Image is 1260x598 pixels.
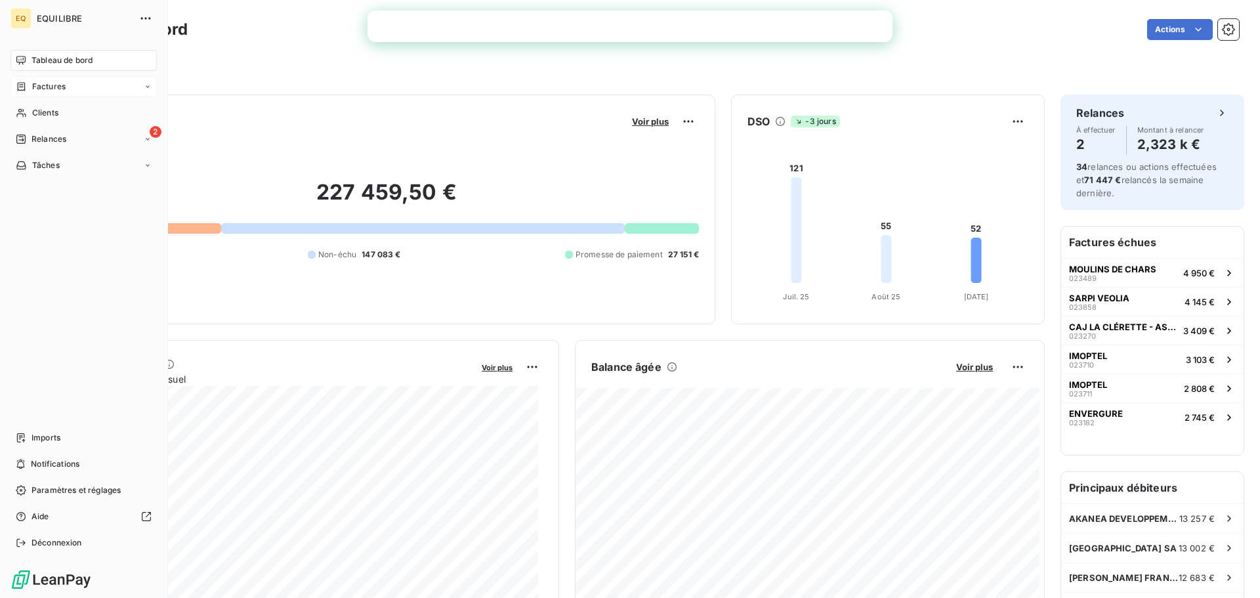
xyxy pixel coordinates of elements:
span: 3 103 € [1186,354,1215,365]
span: Montant à relancer [1137,126,1204,134]
span: 4 950 € [1183,268,1215,278]
span: 2 [150,126,161,138]
tspan: [DATE] [964,292,989,301]
span: 3 409 € [1183,326,1215,336]
img: Logo LeanPay [10,569,92,590]
h6: Balance âgée [591,359,661,375]
span: 023858 [1069,303,1097,311]
span: 71 447 € [1084,175,1121,185]
h4: 2,323 k € [1137,134,1204,155]
button: ENVERGURE0231822 745 € [1061,402,1244,431]
span: Déconnexion [31,537,82,549]
span: Aide [31,511,49,523]
span: 023710 [1069,361,1094,369]
span: IMOPTEL [1069,379,1107,390]
span: 023270 [1069,332,1096,340]
span: EQUILIBRE [37,13,131,24]
span: Relances [31,133,66,145]
div: EQ [10,8,31,29]
span: Tâches [32,160,60,171]
span: Paramètres et réglages [31,484,121,496]
span: 34 [1076,161,1087,172]
span: CAJ LA CLÉRETTE - ASSOCIATION PAPILLONS [1069,322,1178,332]
iframe: Intercom live chat [1215,553,1247,585]
h6: DSO [747,114,770,129]
span: Voir plus [482,363,513,372]
iframe: Intercom live chat bannière [367,11,892,42]
span: [PERSON_NAME] FRANCE SAFETY ASSESSMENT [1069,572,1179,583]
a: Aide [10,506,157,527]
span: 27 151 € [668,249,699,261]
span: Notifications [31,458,79,470]
h6: Principaux débiteurs [1061,472,1244,503]
tspan: Août 25 [871,292,900,301]
button: IMOPTEL0237103 103 € [1061,345,1244,374]
span: 2 808 € [1184,383,1215,394]
span: Imports [31,432,60,444]
span: IMOPTEL [1069,351,1107,361]
button: CAJ LA CLÉRETTE - ASSOCIATION PAPILLONS0232703 409 € [1061,316,1244,345]
span: 13 002 € [1179,543,1215,553]
span: Non-échu [318,249,356,261]
span: 12 683 € [1179,572,1215,583]
span: 2 745 € [1185,412,1215,423]
span: Voir plus [632,116,669,127]
button: IMOPTEL0237112 808 € [1061,374,1244,402]
span: 4 145 € [1185,297,1215,307]
span: À effectuer [1076,126,1116,134]
span: Tableau de bord [31,54,93,66]
button: SARPI VEOLIA0238584 145 € [1061,287,1244,316]
span: Clients [32,107,58,119]
span: Factures [32,81,66,93]
span: 023182 [1069,419,1095,427]
button: Voir plus [628,116,673,127]
tspan: Juil. 25 [783,292,809,301]
span: -3 jours [791,116,839,127]
span: Voir plus [956,362,993,372]
span: Promesse de paiement [576,249,663,261]
span: 023711 [1069,390,1092,398]
span: SARPI VEOLIA [1069,293,1129,303]
button: Actions [1147,19,1213,40]
span: 023489 [1069,274,1097,282]
span: Chiffre d'affaires mensuel [74,372,472,386]
span: [GEOGRAPHIC_DATA] SA [1069,543,1177,553]
h6: Relances [1076,105,1124,121]
h2: 227 459,50 € [74,179,699,219]
button: Voir plus [952,361,997,373]
span: 13 257 € [1179,513,1215,524]
span: MOULINS DE CHARS [1069,264,1156,274]
button: Voir plus [478,361,516,373]
span: ENVERGURE [1069,408,1123,419]
h6: Factures échues [1061,226,1244,258]
h4: 2 [1076,134,1116,155]
button: MOULINS DE CHARS0234894 950 € [1061,258,1244,287]
span: 147 083 € [362,249,400,261]
span: AKANEA DEVELOPPEMENT [1069,513,1179,524]
span: relances ou actions effectuées et relancés la semaine dernière. [1076,161,1217,198]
